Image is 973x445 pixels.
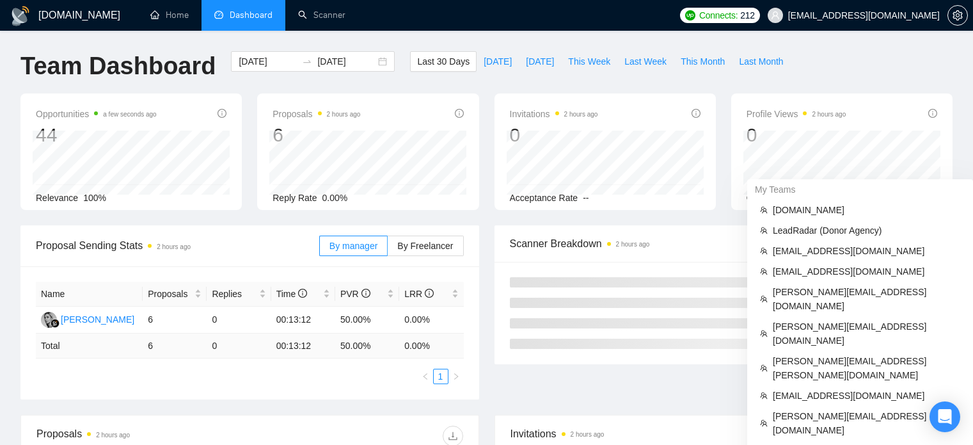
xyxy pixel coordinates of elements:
[692,109,700,118] span: info-circle
[335,334,399,359] td: 50.00 %
[302,56,312,67] span: swap-right
[340,289,370,299] span: PVR
[760,227,768,234] span: team
[434,369,448,384] a: 1
[773,389,960,403] span: [EMAIL_ADDRESS][DOMAIN_NAME]
[617,51,674,72] button: Last Week
[760,419,768,427] span: team
[747,179,973,200] div: My Teams
[61,312,134,327] div: [PERSON_NAME]
[760,364,768,372] span: team
[760,392,768,400] span: team
[276,289,307,299] span: Time
[616,241,650,248] time: 2 hours ago
[36,334,143,359] td: Total
[455,109,464,118] span: info-circle
[36,238,319,254] span: Proposal Sending Stats
[148,287,192,301] span: Proposals
[561,51,617,72] button: This Week
[760,295,768,303] span: team
[218,109,226,118] span: info-circle
[399,307,463,334] td: 0.00%
[239,54,297,69] input: Start date
[404,289,434,299] span: LRR
[510,236,938,252] span: Scanner Breakdown
[685,10,695,20] img: upwork-logo.png
[422,373,429,380] span: left
[397,241,453,251] span: By Freelancer
[418,369,433,384] li: Previous Page
[510,123,598,147] div: 0
[674,51,732,72] button: This Month
[571,431,605,438] time: 2 hours ago
[361,289,370,298] span: info-circle
[271,307,335,334] td: 00:13:12
[96,432,130,439] time: 2 hours ago
[273,106,360,122] span: Proposals
[335,307,399,334] td: 50.00%
[143,307,207,334] td: 6
[399,334,463,359] td: 0.00 %
[732,51,790,72] button: Last Month
[317,54,376,69] input: End date
[928,109,937,118] span: info-circle
[36,193,78,203] span: Relevance
[273,193,317,203] span: Reply Rate
[526,54,554,69] span: [DATE]
[433,369,448,384] li: 1
[773,320,960,348] span: [PERSON_NAME][EMAIL_ADDRESS][DOMAIN_NAME]
[212,287,256,301] span: Replies
[681,54,725,69] span: This Month
[477,51,519,72] button: [DATE]
[448,369,464,384] button: right
[773,244,960,258] span: [EMAIL_ADDRESS][DOMAIN_NAME]
[484,54,512,69] span: [DATE]
[443,431,463,441] span: download
[773,223,960,238] span: LeadRadar (Donor Agency)
[583,193,589,203] span: --
[207,282,271,307] th: Replies
[298,10,345,20] a: searchScanner
[322,193,348,203] span: 0.00%
[207,334,271,359] td: 0
[747,123,846,147] div: 0
[740,8,754,22] span: 212
[812,111,846,118] time: 2 hours ago
[329,241,377,251] span: By manager
[773,203,960,217] span: [DOMAIN_NAME]
[302,56,312,67] span: to
[760,206,768,214] span: team
[510,193,578,203] span: Acceptance Rate
[83,193,106,203] span: 100%
[773,354,960,382] span: [PERSON_NAME][EMAIL_ADDRESS][PERSON_NAME][DOMAIN_NAME]
[564,111,598,118] time: 2 hours ago
[273,123,360,147] div: 6
[773,264,960,279] span: [EMAIL_ADDRESS][DOMAIN_NAME]
[448,369,464,384] li: Next Page
[51,319,59,328] img: gigradar-bm.png
[568,54,610,69] span: This Week
[41,312,57,328] img: IY
[699,8,738,22] span: Connects:
[425,289,434,298] span: info-circle
[271,334,335,359] td: 00:13:12
[624,54,667,69] span: Last Week
[150,10,189,20] a: homeHome
[36,123,157,147] div: 44
[36,282,143,307] th: Name
[760,247,768,255] span: team
[773,285,960,313] span: [PERSON_NAME][EMAIL_ADDRESS][DOMAIN_NAME]
[327,111,361,118] time: 2 hours ago
[760,268,768,275] span: team
[36,106,157,122] span: Opportunities
[207,307,271,334] td: 0
[417,54,470,69] span: Last 30 Days
[230,10,273,20] span: Dashboard
[510,426,937,442] span: Invitations
[947,5,968,26] button: setting
[214,10,223,19] span: dashboard
[20,51,216,81] h1: Team Dashboard
[929,401,960,432] div: Open Intercom Messenger
[10,6,31,26] img: logo
[948,10,967,20] span: setting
